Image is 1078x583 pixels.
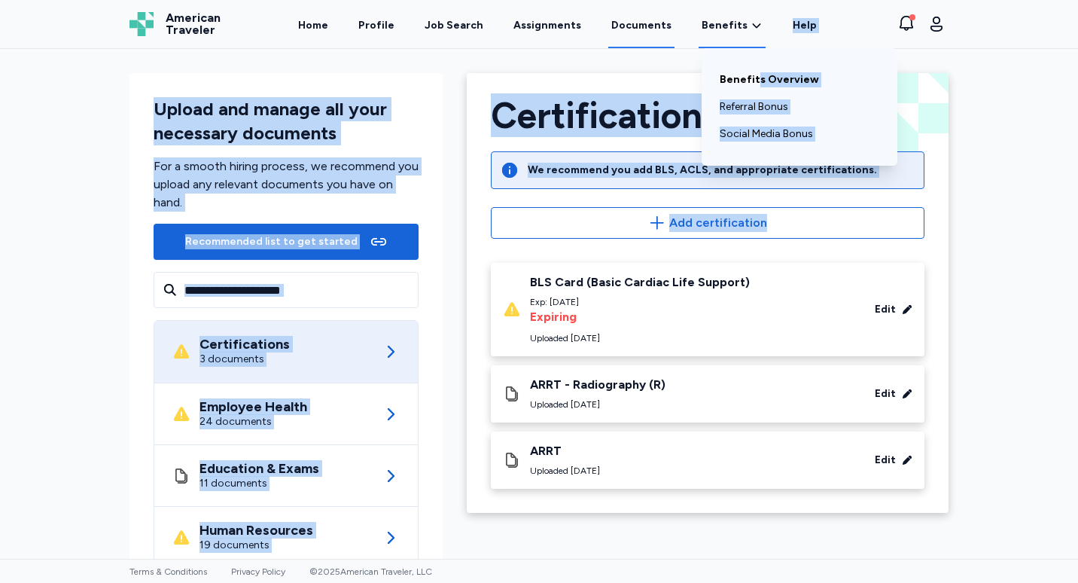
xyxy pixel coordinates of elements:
[309,566,432,577] span: © 2025 American Traveler, LLC
[199,414,307,429] div: 24 documents
[530,398,665,411] div: Uploaded [DATE]
[530,332,750,344] div: Uploaded [DATE]
[199,352,290,367] div: 3 documents
[530,296,750,308] div: Exp: [DATE]
[875,386,896,401] div: Edit
[720,93,879,121] a: Referral Bonus
[199,523,313,538] div: Human Resources
[720,66,879,93] a: Benefits Overview
[154,97,419,145] div: Upload and manage all your necessary documents
[491,207,924,239] button: Add certification
[530,377,665,392] div: ARRT - Radiography (R)
[702,18,748,33] span: Benefits
[199,476,319,491] div: 11 documents
[669,214,767,232] span: Add certification
[608,2,675,48] a: Documents
[199,337,290,352] div: Certifications
[231,566,285,577] a: Privacy Policy
[129,566,207,577] a: Terms & Conditions
[199,538,313,553] div: 19 documents
[528,163,877,178] div: We recommend you add BLS, ACLS, and appropriate certifications.
[154,157,419,212] div: For a smooth hiring process, we recommend you upload any relevant documents you have on hand.
[702,18,763,33] a: Benefits
[199,461,319,476] div: Education & Exams
[199,399,307,414] div: Employee Health
[530,275,750,290] div: BLS Card (Basic Cardiac Life Support)
[185,234,358,249] div: Recommended list to get started
[166,12,221,36] span: American Traveler
[530,444,600,459] div: ARRT
[425,18,483,33] div: Job Search
[491,97,924,133] div: Certifications
[720,121,879,148] a: Social Media Bonus
[875,453,896,468] div: Edit
[875,302,896,317] div: Edit
[154,224,419,260] button: Recommended list to get started
[129,12,154,36] img: Logo
[530,465,600,477] div: Uploaded [DATE]
[530,308,750,326] div: Expiring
